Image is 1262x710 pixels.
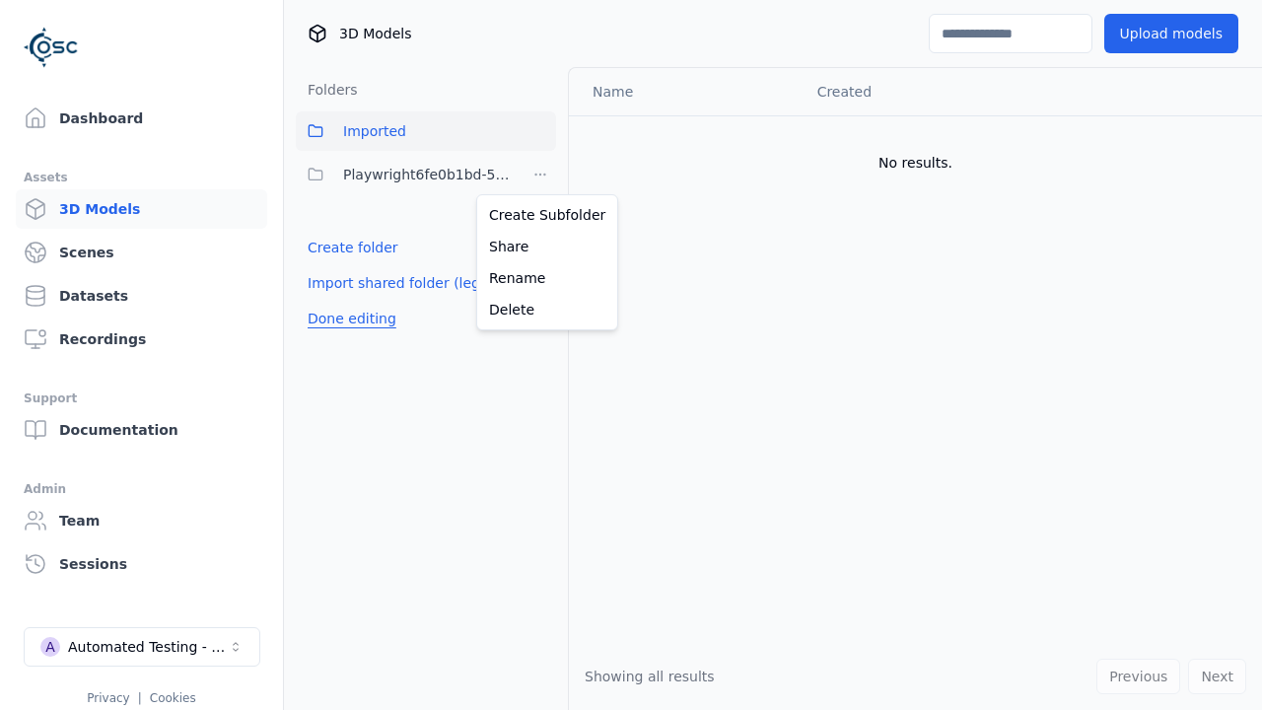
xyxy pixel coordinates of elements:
[481,294,613,325] a: Delete
[481,231,613,262] a: Share
[481,199,613,231] a: Create Subfolder
[481,262,613,294] a: Rename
